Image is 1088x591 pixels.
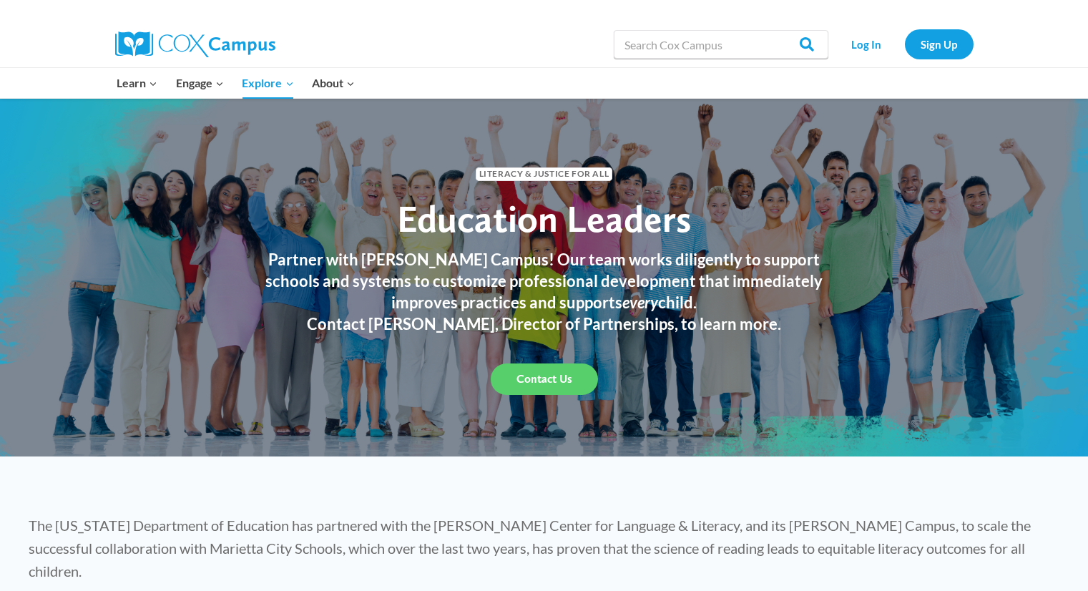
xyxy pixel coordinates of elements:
img: Cox Campus [115,31,275,57]
nav: Secondary Navigation [835,29,974,59]
span: Literacy & Justice for All [476,167,612,181]
h3: Partner with [PERSON_NAME] Campus! Our team works diligently to support schools and systems to cu... [251,249,838,313]
span: Learn [117,74,157,92]
span: Contact Us [516,372,572,386]
a: Log In [835,29,898,59]
a: Sign Up [905,29,974,59]
p: The [US_STATE] Department of Education has partnered with the [PERSON_NAME] Center for Language &... [29,514,1059,582]
a: Contact Us [491,363,598,395]
em: every [622,293,658,312]
span: Explore [242,74,293,92]
span: About [312,74,355,92]
span: Education Leaders [397,196,691,241]
span: Engage [176,74,224,92]
input: Search Cox Campus [614,30,828,59]
h3: Contact [PERSON_NAME], Director of Partnerships, to learn more. [251,313,838,335]
nav: Primary Navigation [108,68,364,98]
